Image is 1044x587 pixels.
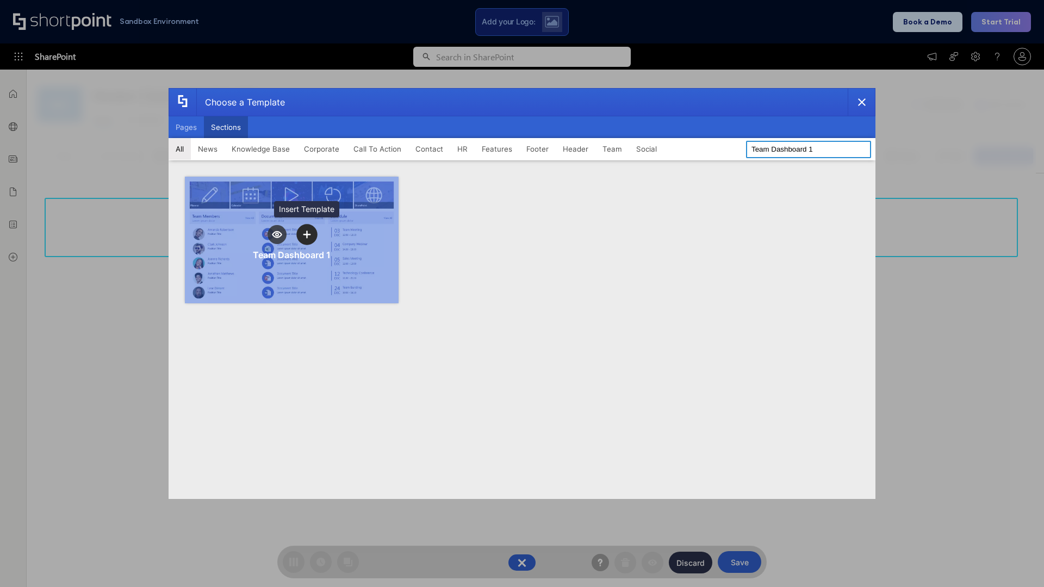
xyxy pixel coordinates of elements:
[253,249,331,260] div: Team Dashboard 1
[196,89,285,116] div: Choose a Template
[169,88,875,499] div: template selector
[346,138,408,160] button: Call To Action
[408,138,450,160] button: Contact
[629,138,664,160] button: Social
[169,116,204,138] button: Pages
[556,138,595,160] button: Header
[475,138,519,160] button: Features
[450,138,475,160] button: HR
[225,138,297,160] button: Knowledge Base
[519,138,556,160] button: Footer
[990,535,1044,587] iframe: Chat Widget
[191,138,225,160] button: News
[204,116,248,138] button: Sections
[746,141,871,158] input: Search
[297,138,346,160] button: Corporate
[595,138,629,160] button: Team
[169,138,191,160] button: All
